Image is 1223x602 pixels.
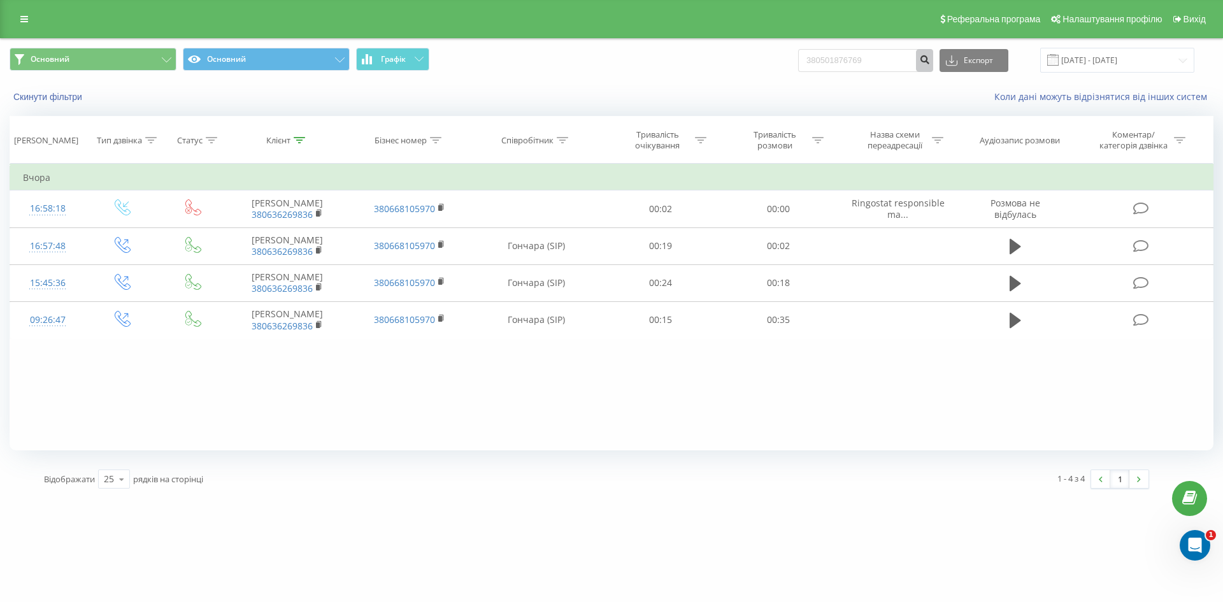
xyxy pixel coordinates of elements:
div: Співробітник [501,135,554,146]
td: Гончара (SIP) [470,264,602,301]
a: 380668105970 [374,276,435,289]
span: Налаштування профілю [1062,14,1162,24]
button: Основний [10,48,176,71]
td: [PERSON_NAME] [226,264,348,301]
span: Розмова не відбулась [991,197,1040,220]
div: 09:26:47 [23,308,73,333]
div: Тип дзвінка [97,135,142,146]
button: Експорт [940,49,1008,72]
iframe: Intercom live chat [1180,530,1210,561]
span: Основний [31,54,69,64]
td: Вчора [10,165,1213,190]
span: Реферальна програма [947,14,1041,24]
a: 380636269836 [252,208,313,220]
span: 1 [1206,530,1216,540]
span: Вихід [1184,14,1206,24]
div: Клієнт [266,135,290,146]
span: Ringostat responsible ma... [852,197,945,220]
div: 15:45:36 [23,271,73,296]
td: [PERSON_NAME] [226,227,348,264]
span: Відображати [44,473,95,485]
td: 00:18 [719,264,836,301]
button: Основний [183,48,350,71]
div: Коментар/категорія дзвінка [1096,129,1171,151]
td: 00:02 [602,190,719,227]
td: 00:24 [602,264,719,301]
a: 380668105970 [374,313,435,326]
div: 16:58:18 [23,196,73,221]
span: рядків на сторінці [133,473,203,485]
div: Тривалість очікування [624,129,692,151]
td: [PERSON_NAME] [226,301,348,338]
a: 1 [1110,470,1129,488]
div: 25 [104,473,114,485]
a: 380636269836 [252,320,313,332]
a: 380668105970 [374,240,435,252]
div: Бізнес номер [375,135,427,146]
td: 00:15 [602,301,719,338]
div: [PERSON_NAME] [14,135,78,146]
div: Назва схеми переадресації [861,129,929,151]
a: Коли дані можуть відрізнятися вiд інших систем [994,90,1213,103]
a: 380668105970 [374,203,435,215]
div: 16:57:48 [23,234,73,259]
td: 00:02 [719,227,836,264]
a: 380636269836 [252,282,313,294]
input: Пошук за номером [798,49,933,72]
button: Графік [356,48,429,71]
td: Гончара (SIP) [470,227,602,264]
span: Графік [381,55,406,64]
div: Статус [177,135,203,146]
button: Скинути фільтри [10,91,89,103]
td: Гончара (SIP) [470,301,602,338]
div: Аудіозапис розмови [980,135,1060,146]
div: 1 - 4 з 4 [1057,472,1085,485]
td: [PERSON_NAME] [226,190,348,227]
td: 00:00 [719,190,836,227]
td: 00:35 [719,301,836,338]
a: 380636269836 [252,245,313,257]
td: 00:19 [602,227,719,264]
div: Тривалість розмови [741,129,809,151]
